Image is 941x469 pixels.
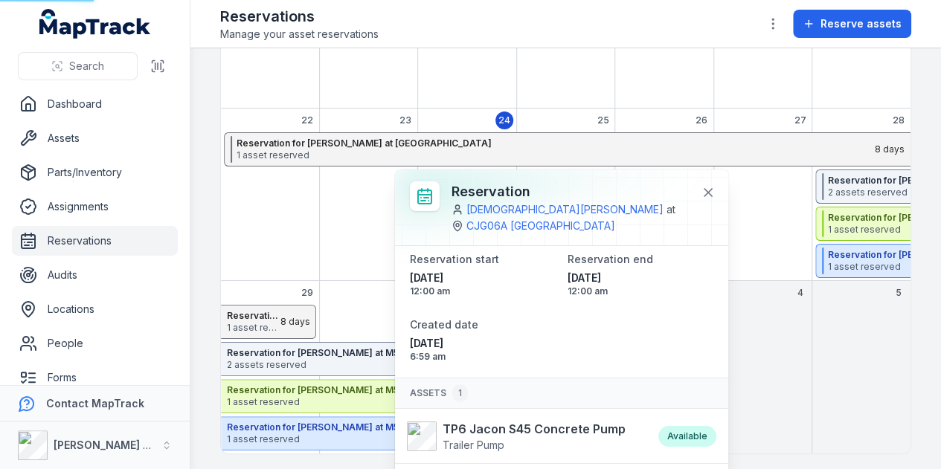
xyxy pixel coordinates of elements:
[12,260,178,290] a: Audits
[12,158,178,187] a: Parts/Inventory
[568,271,713,285] span: [DATE]
[410,271,556,285] span: [DATE]
[568,253,653,265] span: Reservation end
[568,285,713,297] span: 12:00 am
[221,416,513,450] button: Reservation for [PERSON_NAME] at M506S M8 and M5E Mainline Tunnels1 asset reserved4 days
[221,379,513,413] button: Reservation for [PERSON_NAME] at M506S M8 and M5E Mainline Tunnels1 asset reserved4 days
[237,149,873,161] span: 1 asset reserved
[466,219,615,233] a: CJG06A [GEOGRAPHIC_DATA]
[498,114,510,126] span: 24
[227,310,278,322] strong: Reservation for [PERSON_NAME] at [GEOGRAPHIC_DATA]
[227,322,278,334] span: 1 asset reserved
[696,114,707,126] span: 26
[452,181,690,202] h3: Reservation
[443,420,626,438] strong: TP6 Jacon S45 Concrete Pump
[12,226,178,256] a: Reservations
[410,271,556,297] time: 22/09/2025, 12:00:00 am
[797,287,803,299] span: 4
[237,138,873,149] strong: Reservation for [PERSON_NAME] at [GEOGRAPHIC_DATA]
[658,426,716,447] div: Available
[820,16,902,31] span: Reserve assets
[410,285,556,297] span: 12:00 am
[301,114,313,126] span: 22
[597,114,608,126] span: 25
[221,342,513,376] button: Reservation for [PERSON_NAME] at M506S M8 and M5E Mainline Tunnels2 assets reserved4 days
[794,114,806,126] span: 27
[410,318,478,331] span: Created date
[227,396,475,408] span: 1 asset reserved
[54,439,176,451] strong: [PERSON_NAME] Group
[410,384,468,402] span: Assets
[12,294,178,324] a: Locations
[227,433,475,445] span: 1 asset reserved
[220,6,379,27] h2: Reservations
[301,287,313,299] span: 29
[667,202,675,217] span: at
[793,10,911,38] button: Reserve assets
[227,421,475,433] strong: Reservation for [PERSON_NAME] at M506S M8 and M5E Mainline Tunnels
[12,192,178,221] a: Assignments
[410,336,556,351] span: [DATE]
[12,123,178,153] a: Assets
[12,329,178,358] a: People
[46,397,144,410] strong: Contact MapTrack
[69,59,104,74] span: Search
[399,114,411,126] span: 23
[896,287,902,299] span: 5
[410,253,499,265] span: Reservation start
[893,114,905,126] span: 28
[39,9,151,39] a: MapTrack
[443,439,504,451] span: Trailer Pump
[466,202,664,217] a: [DEMOGRAPHIC_DATA][PERSON_NAME]
[12,363,178,392] a: Forms
[407,420,643,453] a: TP6 Jacon S45 Concrete PumpTrailer Pump
[227,359,475,371] span: 2 assets reserved
[224,132,911,166] button: Reservation for [PERSON_NAME] at [GEOGRAPHIC_DATA]1 asset reserved8 days
[18,52,138,80] button: Search
[227,384,475,396] strong: Reservation for [PERSON_NAME] at M506S M8 and M5E Mainline Tunnels
[452,384,468,402] div: 1
[568,271,713,297] time: 29/09/2025, 12:00:00 am
[220,27,379,42] span: Manage your asset reservations
[221,305,316,339] button: Reservation for [PERSON_NAME] at [GEOGRAPHIC_DATA]1 asset reserved8 days
[410,336,556,363] time: 19/09/2025, 6:59:44 am
[227,347,475,359] strong: Reservation for [PERSON_NAME] at M506S M8 and M5E Mainline Tunnels
[12,89,178,119] a: Dashboard
[410,351,556,363] span: 6:59 am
